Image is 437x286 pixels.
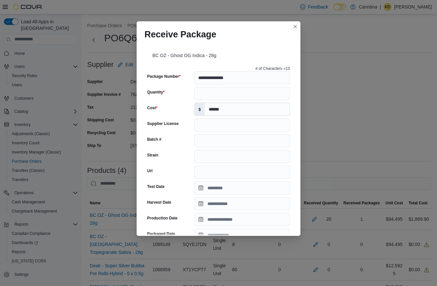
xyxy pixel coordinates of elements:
input: Press the down key to open a popover containing a calendar. [194,213,290,226]
button: Closes this modal window [291,23,299,31]
div: BC OZ - Ghost OG Indica - 28g [144,45,293,63]
label: Quantity [147,90,164,95]
label: Production Date [147,215,178,221]
label: Package Number [147,74,180,79]
label: Url [147,168,153,174]
h1: Receive Package [144,29,216,40]
label: Supplier License [147,121,179,126]
input: Press the down key to open a popover containing a calendar. [194,197,290,210]
input: Press the down key to open a popover containing a calendar. [194,181,290,194]
label: Harvest Date [147,200,171,205]
label: $ [195,103,205,115]
input: Press the down key to open a popover containing a calendar. [194,229,290,242]
label: Strain [147,153,158,158]
label: Test Date [147,184,164,189]
p: # of Characters = 15 [255,66,290,71]
label: Cost [147,105,157,111]
label: Packaged Date [147,231,175,236]
label: Batch # [147,137,161,142]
